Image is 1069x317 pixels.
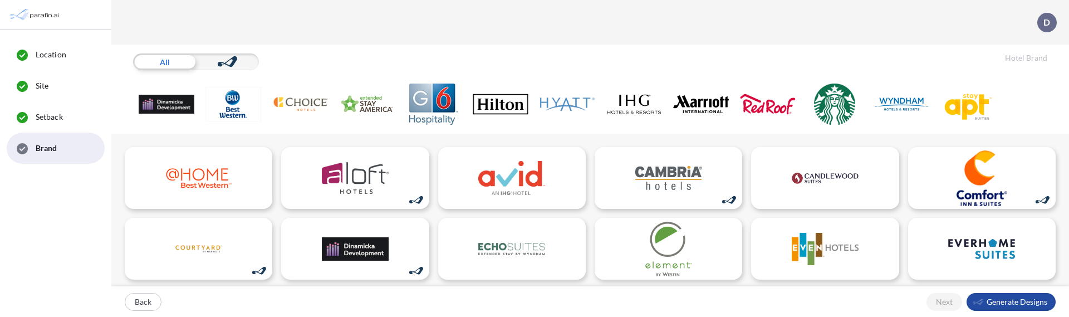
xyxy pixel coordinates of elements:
[473,84,528,125] img: Hilton
[967,293,1056,311] button: Generate Designs
[36,49,66,60] span: Location
[139,84,194,125] img: .Dev Family
[948,150,1015,206] img: logo
[973,297,984,307] img: smallLogo-95f25c18.png
[322,227,389,271] img: logo
[205,84,261,125] img: Best Western
[740,84,796,125] img: Red Roof
[36,143,57,154] span: Brand
[792,227,859,271] img: logo
[478,227,545,271] img: logo
[339,84,395,125] img: Extended Stay America
[125,293,161,311] button: Back
[36,111,63,123] span: Setback
[606,84,662,125] img: IHG
[540,84,595,125] img: Hyatt
[1005,53,1047,63] h5: Hotel Brand
[1043,17,1050,27] p: D
[940,84,996,125] img: stayAPT
[322,156,389,200] img: logo
[673,84,729,125] img: Marriott
[8,4,62,25] img: Parafin
[635,156,702,200] img: logo
[635,221,702,277] img: logo
[272,84,328,125] img: Choice
[165,221,232,277] img: logo
[165,156,232,200] img: logo
[135,296,151,308] p: Back
[478,156,545,200] img: logo
[133,53,196,70] div: All
[792,156,859,200] img: logo
[948,227,1015,271] img: logo
[807,84,862,125] img: Starbucks
[874,84,929,125] img: Wyndham
[36,80,48,91] span: Site
[987,296,1047,308] p: Generate Designs
[406,84,462,125] img: G6 Hospitality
